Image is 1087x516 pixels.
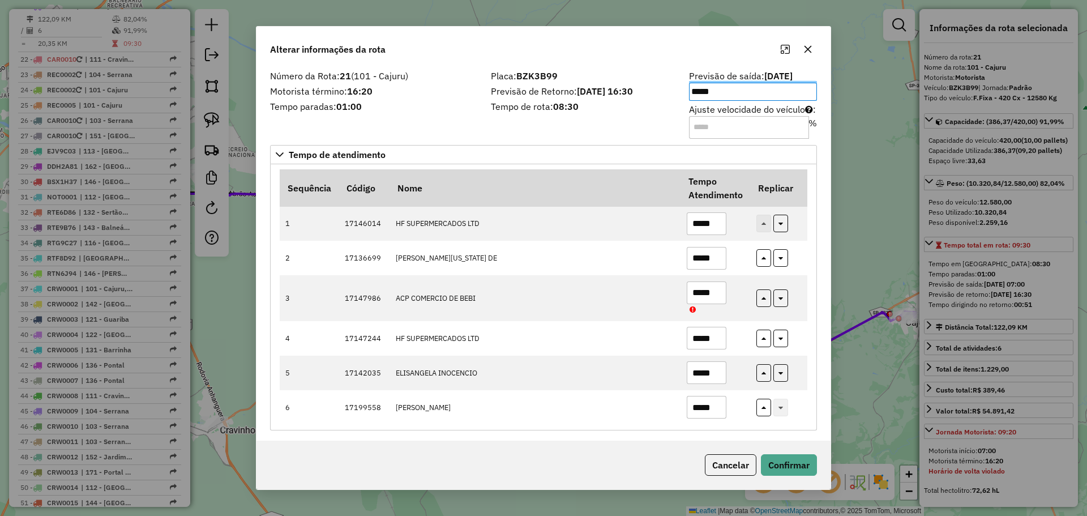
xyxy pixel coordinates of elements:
label: Ajuste velocidade do veículo : [689,103,817,139]
button: Maximize [776,40,794,58]
i: Para aumentar a velocidade, informe um valor negativo [805,105,813,114]
label: Previsão de saída: [689,69,817,101]
td: [PERSON_NAME][US_STATE] DE [390,241,681,275]
button: replicar tempo de atendimento nos itens acima deste [756,399,771,416]
span: Alterar informações da rota [270,42,386,56]
strong: 08:30 [553,101,579,112]
strong: 01:00 [336,101,362,112]
td: 5 [280,356,339,390]
button: replicar tempo de atendimento nos itens abaixo deste [773,289,788,307]
div: % [808,116,817,139]
div: Tempo de atendimento [270,164,817,431]
td: 3 [280,275,339,321]
label: Tempo de rota: [491,100,675,113]
td: 17147244 [339,321,390,356]
button: Confirmar [761,454,817,476]
td: 2 [280,241,339,275]
strong: [DATE] [764,70,793,82]
td: ACP COMERCIO DE BEBI [390,275,681,321]
td: [PERSON_NAME] [390,390,681,425]
th: Código [339,169,390,207]
i: Tempo de atendimento alterado manualmente [690,306,696,314]
td: 17142035 [339,356,390,390]
label: Número da Rota: [270,69,477,83]
td: 4 [280,321,339,356]
label: Tempo paradas: [270,100,477,113]
td: 17136699 [339,241,390,275]
td: 17147986 [339,275,390,321]
strong: [DATE] 16:30 [577,86,633,97]
button: replicar tempo de atendimento nos itens abaixo deste [773,364,788,382]
span: Tempo de atendimento [289,150,386,159]
input: Previsão de saída:[DATE] [689,83,817,101]
label: Previsão de Retorno: [491,84,675,98]
button: replicar tempo de atendimento nos itens acima deste [756,289,771,307]
label: Placa: [491,69,675,83]
td: HF SUPERMERCADOS LTD [390,321,681,356]
th: Sequência [280,169,339,207]
button: replicar tempo de atendimento nos itens abaixo deste [773,330,788,347]
button: replicar tempo de atendimento nos itens abaixo deste [773,249,788,267]
td: ELISANGELA INOCENCIO [390,356,681,390]
button: replicar tempo de atendimento nos itens acima deste [756,249,771,267]
td: 17199558 [339,390,390,425]
th: Replicar [751,169,807,207]
input: Ajuste velocidade do veículo:% [689,116,809,139]
td: 17146014 [339,207,390,241]
label: Motorista término: [270,84,477,98]
a: Tempo de atendimento [270,145,817,164]
button: replicar tempo de atendimento nos itens acima deste [756,364,771,382]
th: Nome [390,169,681,207]
button: Cancelar [705,454,756,476]
strong: 21 [340,70,351,82]
strong: BZK3B99 [516,70,558,82]
strong: 16:20 [347,86,373,97]
td: HF SUPERMERCADOS LTD [390,207,681,241]
td: 1 [280,207,339,241]
button: replicar tempo de atendimento nos itens acima deste [756,330,771,347]
span: (101 - Cajuru) [351,70,408,82]
button: replicar tempo de atendimento nos itens abaixo deste [773,215,788,232]
td: 6 [280,390,339,425]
